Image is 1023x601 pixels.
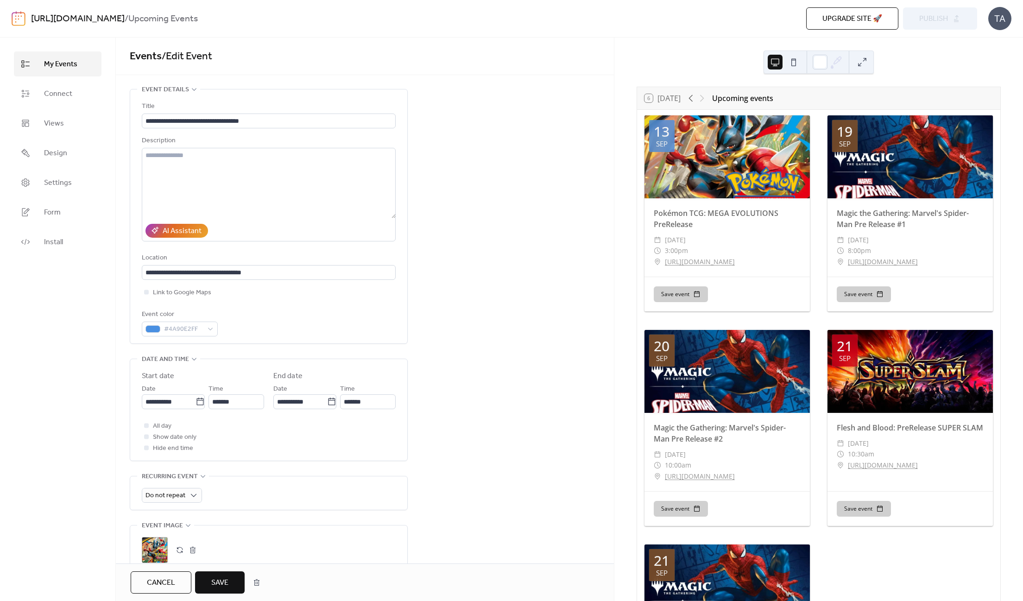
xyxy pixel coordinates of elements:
[44,237,63,248] span: Install
[654,471,661,482] div: ​
[839,140,851,147] div: Sep
[644,208,810,230] div: Pokémon TCG: MEGA EVOLUTIONS PreRelease
[142,384,156,395] span: Date
[654,501,708,517] button: Save event
[806,7,898,30] button: Upgrade site 🚀
[837,501,891,517] button: Save event
[340,384,355,395] span: Time
[142,537,168,563] div: ;
[142,253,394,264] div: Location
[654,339,669,353] div: 20
[142,371,174,382] div: Start date
[130,46,162,67] a: Events
[837,339,852,353] div: 21
[273,371,303,382] div: End date
[654,460,661,471] div: ​
[654,245,661,256] div: ​
[665,256,735,267] a: [URL][DOMAIN_NAME]
[145,489,185,502] span: Do not repeat
[837,438,844,449] div: ​
[211,577,228,588] span: Save
[654,554,669,568] div: 21
[848,245,871,256] span: 8:00pm
[145,224,208,238] button: AI Assistant
[147,577,175,588] span: Cancel
[14,51,101,76] a: My Events
[837,286,891,302] button: Save event
[654,125,669,139] div: 13
[654,449,661,460] div: ​
[142,101,394,112] div: Title
[837,245,844,256] div: ​
[837,125,852,139] div: 19
[14,111,101,136] a: Views
[839,355,851,362] div: Sep
[125,10,128,28] b: /
[14,140,101,165] a: Design
[164,324,203,335] span: #4A90E2FF
[848,449,874,460] span: 10:30am
[988,7,1011,30] div: TA
[665,245,688,256] span: 3:00pm
[848,460,918,471] a: [URL][DOMAIN_NAME]
[665,234,686,246] span: [DATE]
[837,234,844,246] div: ​
[654,256,661,267] div: ​
[14,81,101,106] a: Connect
[44,118,64,129] span: Views
[822,13,882,25] span: Upgrade site 🚀
[656,140,668,147] div: Sep
[44,59,77,70] span: My Events
[273,384,287,395] span: Date
[665,460,691,471] span: 10:00am
[44,177,72,189] span: Settings
[837,256,844,267] div: ​
[31,10,125,28] a: [URL][DOMAIN_NAME]
[142,309,216,320] div: Event color
[837,449,844,460] div: ​
[44,148,67,159] span: Design
[644,422,810,444] div: Magic the Gathering: Marvel's Spider-Man Pre Release #2
[654,286,708,302] button: Save event
[665,471,735,482] a: [URL][DOMAIN_NAME]
[195,571,245,594] button: Save
[163,226,202,237] div: AI Assistant
[654,234,661,246] div: ​
[131,571,191,594] button: Cancel
[848,256,918,267] a: [URL][DOMAIN_NAME]
[44,207,61,218] span: Form
[14,200,101,225] a: Form
[208,384,223,395] span: Time
[44,89,72,100] span: Connect
[827,208,993,230] div: Magic the Gathering: Marvel's Spider-Man Pre Release #1
[837,460,844,471] div: ​
[656,355,668,362] div: Sep
[14,170,101,195] a: Settings
[153,421,171,432] span: All day
[142,135,394,146] div: Description
[142,520,183,531] span: Event image
[162,46,212,67] span: / Edit Event
[827,422,993,433] div: Flesh and Blood: PreRelease SUPER SLAM
[153,432,196,443] span: Show date only
[14,229,101,254] a: Install
[142,471,198,482] span: Recurring event
[848,234,869,246] span: [DATE]
[153,287,211,298] span: Link to Google Maps
[142,354,189,365] span: Date and time
[656,569,668,576] div: Sep
[848,438,869,449] span: [DATE]
[665,449,686,460] span: [DATE]
[128,10,198,28] b: Upcoming Events
[142,84,189,95] span: Event details
[153,443,193,454] span: Hide end time
[712,93,773,104] div: Upcoming events
[12,11,25,26] img: logo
